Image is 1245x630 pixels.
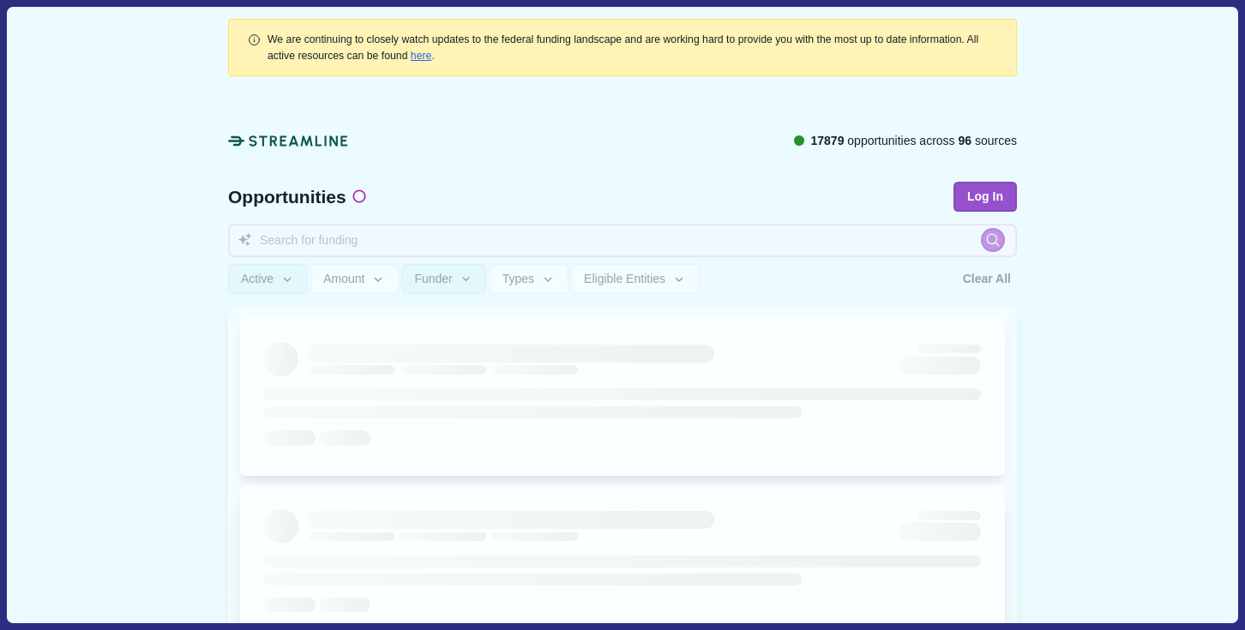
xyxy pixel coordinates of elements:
span: Types [502,272,534,286]
span: We are continuing to closely watch updates to the federal funding landscape and are working hard ... [268,33,978,61]
span: Active [241,272,274,286]
button: Clear All [957,264,1017,294]
button: Active [228,264,308,294]
button: Funder [401,264,486,294]
div: . [268,32,998,63]
span: Opportunities [228,188,346,206]
button: Eligible Entities [571,264,699,294]
span: 17879 [810,134,844,147]
input: Search for funding [228,224,1017,257]
span: Amount [323,272,364,286]
button: Types [490,264,568,294]
a: here [411,50,432,62]
span: 96 [959,134,972,147]
button: Amount [310,264,399,294]
span: Eligible Entities [584,272,665,286]
button: Log In [953,182,1017,212]
span: opportunities across sources [810,132,1017,150]
span: Funder [414,272,452,286]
